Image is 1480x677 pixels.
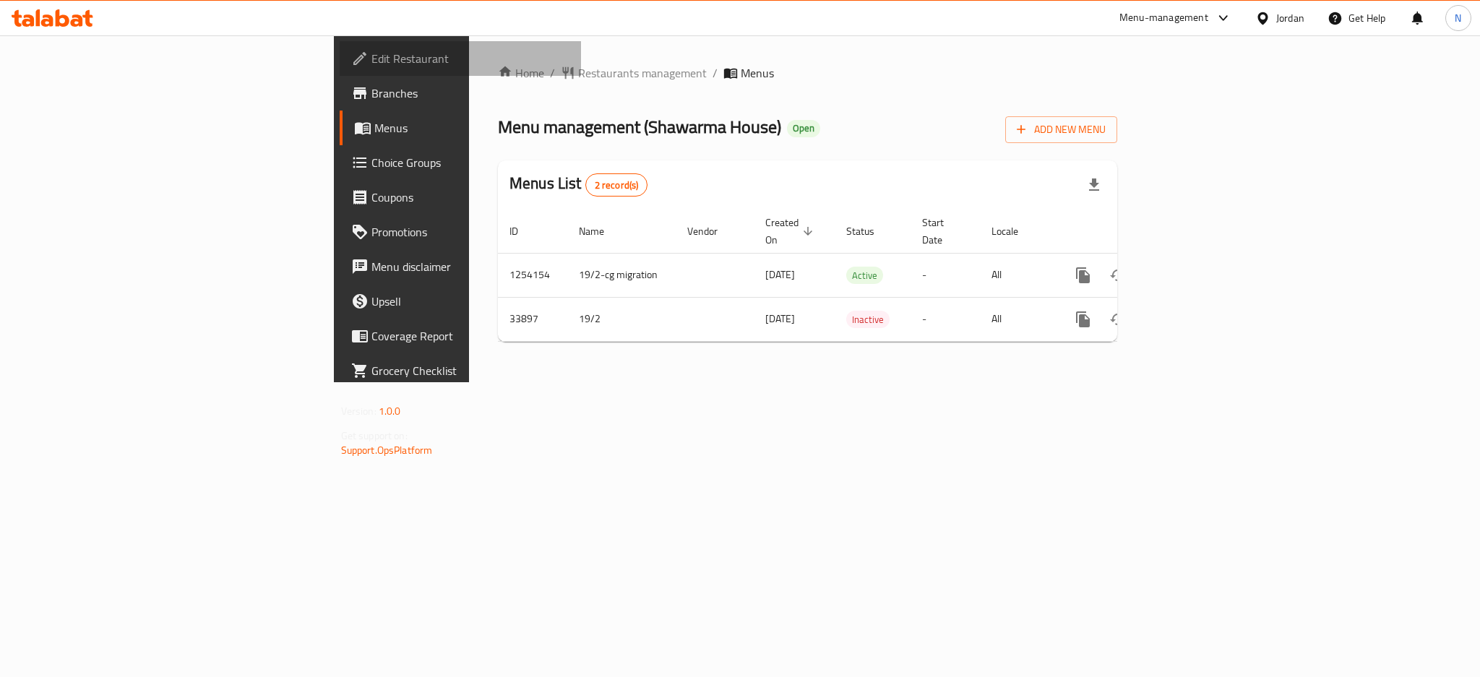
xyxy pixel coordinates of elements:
span: Active [846,267,883,284]
span: Menus [741,64,774,82]
a: Restaurants management [561,64,707,82]
span: N [1455,10,1461,26]
a: Edit Restaurant [340,41,581,76]
span: Menu disclaimer [371,258,569,275]
span: Open [787,122,820,134]
a: Upsell [340,284,581,319]
td: - [911,253,980,297]
th: Actions [1054,210,1216,254]
a: Support.OpsPlatform [341,441,433,460]
td: All [980,297,1054,341]
span: ID [509,223,537,240]
span: [DATE] [765,309,795,328]
span: Upsell [371,293,569,310]
button: Add New Menu [1005,116,1117,143]
div: Export file [1077,168,1111,202]
span: Locale [991,223,1037,240]
span: Start Date [922,214,963,249]
a: Grocery Checklist [340,353,581,388]
span: [DATE] [765,265,795,284]
span: Version: [341,402,377,421]
span: Choice Groups [371,154,569,171]
span: Get support on: [341,426,408,445]
h2: Menus List [509,173,647,197]
td: All [980,253,1054,297]
td: 19/2-cg migration [567,253,676,297]
span: Vendor [687,223,736,240]
span: Add New Menu [1017,121,1106,139]
a: Promotions [340,215,581,249]
span: Coverage Report [371,327,569,345]
a: Branches [340,76,581,111]
span: 1.0.0 [379,402,401,421]
span: 2 record(s) [586,178,647,192]
span: Restaurants management [578,64,707,82]
span: Menus [374,119,569,137]
span: Edit Restaurant [371,50,569,67]
a: Coverage Report [340,319,581,353]
td: - [911,297,980,341]
table: enhanced table [498,210,1216,342]
div: Open [787,120,820,137]
span: Promotions [371,223,569,241]
nav: breadcrumb [498,64,1117,82]
button: more [1066,258,1101,293]
div: Menu-management [1119,9,1208,27]
a: Menu disclaimer [340,249,581,284]
a: Coupons [340,180,581,215]
span: Created On [765,214,817,249]
div: Jordan [1276,10,1304,26]
li: / [713,64,718,82]
a: Choice Groups [340,145,581,180]
td: 19/2 [567,297,676,341]
button: Change Status [1101,258,1135,293]
span: Branches [371,85,569,102]
button: more [1066,302,1101,337]
a: Menus [340,111,581,145]
button: Change Status [1101,302,1135,337]
span: Grocery Checklist [371,362,569,379]
span: Status [846,223,893,240]
span: Inactive [846,311,890,328]
span: Menu management ( Shawarma House ) [498,111,781,143]
span: Coupons [371,189,569,206]
span: Name [579,223,623,240]
div: Total records count [585,173,648,197]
